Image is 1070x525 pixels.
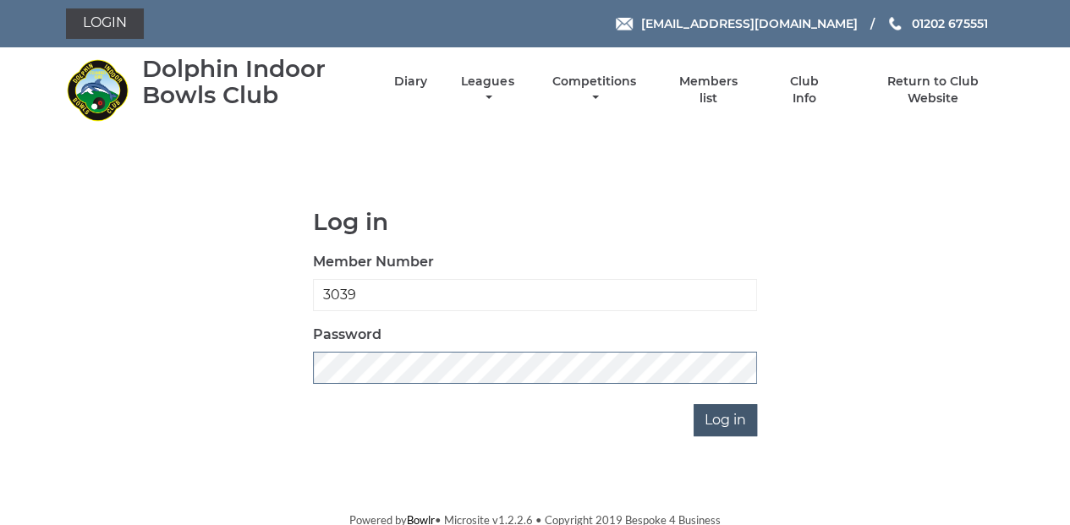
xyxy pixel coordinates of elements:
img: Email [616,18,633,30]
label: Member Number [313,252,434,272]
a: Leagues [457,74,518,107]
a: Return to Club Website [861,74,1004,107]
h1: Log in [313,209,757,235]
span: [EMAIL_ADDRESS][DOMAIN_NAME] [640,16,857,31]
img: Dolphin Indoor Bowls Club [66,58,129,122]
span: 01202 675551 [911,16,987,31]
a: Login [66,8,144,39]
a: Email [EMAIL_ADDRESS][DOMAIN_NAME] [616,14,857,33]
label: Password [313,325,381,345]
div: Dolphin Indoor Bowls Club [142,56,365,108]
a: Club Info [777,74,832,107]
a: Phone us 01202 675551 [886,14,987,33]
a: Competitions [548,74,640,107]
img: Phone us [889,17,901,30]
a: Members list [669,74,747,107]
a: Diary [394,74,427,90]
input: Log in [694,404,757,436]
